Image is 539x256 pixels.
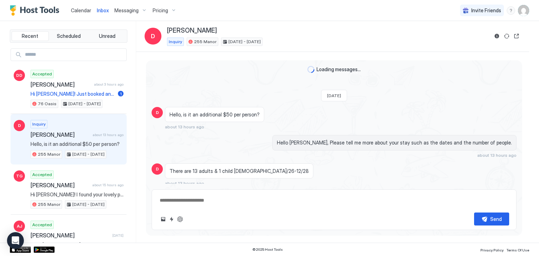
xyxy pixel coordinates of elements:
[97,7,109,14] a: Inbox
[153,7,168,14] span: Pricing
[32,171,52,178] span: Accepted
[31,242,124,248] span: Dear [PERSON_NAME], Thank you very much for booking a stay at our place. We look forward to hosti...
[68,101,101,107] span: [DATE] - [DATE]
[194,39,217,45] span: 255 Manor
[114,7,139,14] span: Messaging
[31,232,109,239] span: [PERSON_NAME]
[176,215,184,223] button: ChatGPT Auto Reply
[165,124,204,129] span: about 13 hours ago
[17,223,22,229] span: AJ
[493,32,501,40] button: Reservation information
[167,215,176,223] button: Quick reply
[10,247,31,253] a: App Store
[72,151,105,157] span: [DATE] - [DATE]
[503,32,511,40] button: Sync reservation
[512,32,521,40] button: Open reservation
[474,213,509,225] button: Send
[480,246,504,253] a: Privacy Policy
[156,109,159,116] span: D
[22,33,38,39] span: Recent
[16,72,22,79] span: DD
[480,248,504,252] span: Privacy Policy
[506,248,529,252] span: Terms Of Use
[71,7,91,13] span: Calendar
[307,66,314,73] div: loading
[94,82,124,87] span: about 3 hours ago
[97,7,109,13] span: Inbox
[38,201,60,208] span: 255 Manor
[32,71,52,77] span: Accepted
[151,32,155,40] span: D
[252,247,283,252] span: © 2025 Host Tools
[31,131,90,138] span: [PERSON_NAME]
[72,201,105,208] span: [DATE] - [DATE]
[167,27,217,35] span: [PERSON_NAME]
[10,29,127,43] div: tab-group
[12,31,49,41] button: Recent
[10,5,62,16] a: Host Tools Logo
[507,6,515,15] div: menu
[518,5,529,16] div: User profile
[16,173,23,179] span: TG
[277,140,512,146] span: Hello [PERSON_NAME], Please tell me more about your stay such as the dates and the number of people.
[38,101,56,107] span: 76 Oasis
[71,7,91,14] a: Calendar
[31,191,124,198] span: Hi [PERSON_NAME]! I found your lovely property while trying to find a vacation rental for our fam...
[165,181,204,186] span: about 13 hours ago
[506,246,529,253] a: Terms Of Use
[50,31,87,41] button: Scheduled
[471,7,501,14] span: Invite Friends
[7,232,24,249] div: Open Intercom Messenger
[169,168,309,174] span: There are 13 adults & 1 child [DEMOGRAPHIC_DATA]/26-12/28
[31,141,124,147] span: Hello, is it an additional $50 per person?
[99,33,115,39] span: Unread
[34,247,55,253] a: Google Play Store
[92,183,124,187] span: about 15 hours ago
[159,215,167,223] button: Upload image
[31,182,89,189] span: [PERSON_NAME]
[93,133,124,137] span: about 13 hours ago
[22,49,126,61] input: Input Field
[169,112,260,118] span: Hello, is it an additional $50 per person?
[57,33,81,39] span: Scheduled
[156,166,159,172] span: D
[120,91,122,96] span: 1
[112,233,124,238] span: [DATE]
[18,122,21,129] span: D
[38,151,60,157] span: 255 Manor
[317,66,361,73] span: Loading messages...
[490,215,502,223] div: Send
[31,81,91,88] span: [PERSON_NAME]
[228,39,261,45] span: [DATE] - [DATE]
[169,39,182,45] span: Inquiry
[32,222,52,228] span: Accepted
[31,91,115,97] span: Hi [PERSON_NAME]! Just booked and looking forward to it. Would you be able to accommodate us if w...
[477,153,517,158] span: about 13 hours ago
[88,31,126,41] button: Unread
[32,121,46,127] span: Inquiry
[327,93,341,98] span: [DATE]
